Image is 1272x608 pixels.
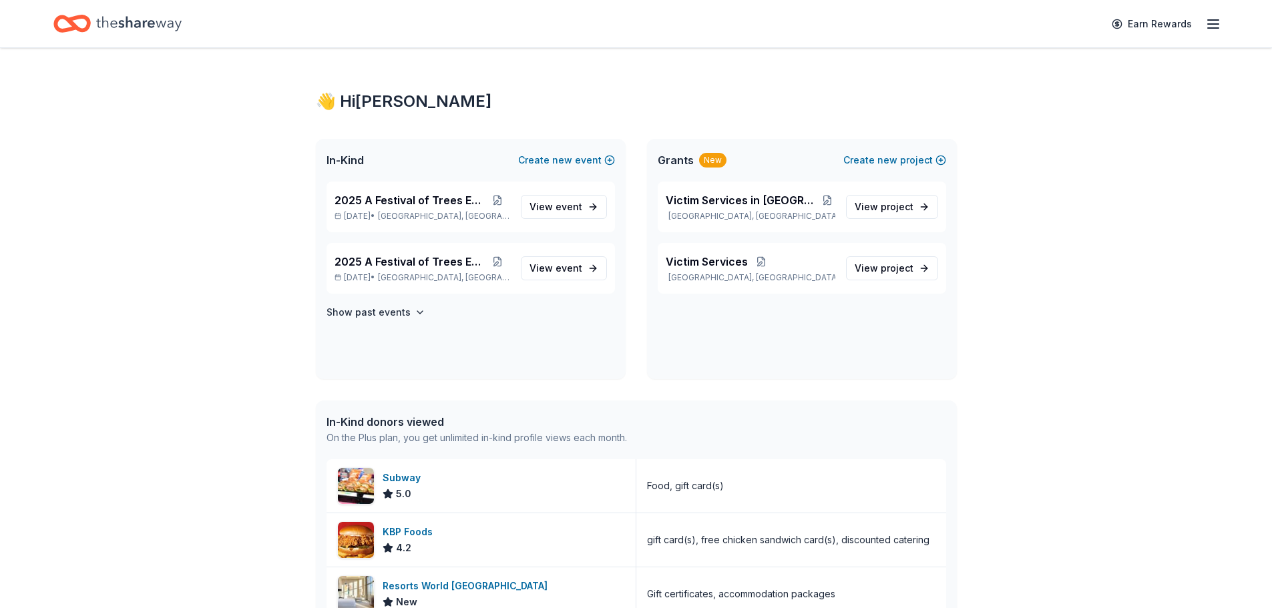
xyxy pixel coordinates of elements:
[327,304,411,320] h4: Show past events
[699,153,726,168] div: New
[556,262,582,274] span: event
[327,304,425,320] button: Show past events
[843,152,946,168] button: Createnewproject
[529,260,582,276] span: View
[316,91,957,112] div: 👋 Hi [PERSON_NAME]
[855,199,913,215] span: View
[335,192,485,208] span: 2025 A Festival of Trees Event
[1104,12,1200,36] a: Earn Rewards
[552,152,572,168] span: new
[518,152,615,168] button: Createnewevent
[647,532,929,548] div: gift card(s), free chicken sandwich card(s), discounted catering
[327,152,364,168] span: In-Kind
[556,201,582,212] span: event
[521,256,607,280] a: View event
[666,272,835,283] p: [GEOGRAPHIC_DATA], [GEOGRAPHIC_DATA]
[396,486,411,502] span: 5.0
[335,211,510,222] p: [DATE] •
[396,540,411,556] span: 4.2
[647,478,724,494] div: Food, gift card(s)
[378,211,509,222] span: [GEOGRAPHIC_DATA], [GEOGRAPHIC_DATA]
[327,414,627,430] div: In-Kind donors viewed
[881,262,913,274] span: project
[383,524,438,540] div: KBP Foods
[327,430,627,446] div: On the Plus plan, you get unlimited in-kind profile views each month.
[666,254,748,270] span: Victim Services
[881,201,913,212] span: project
[335,254,485,270] span: 2025 A Festival of Trees Event
[647,586,835,602] div: Gift certificates, accommodation packages
[338,468,374,504] img: Image for Subway
[383,470,426,486] div: Subway
[846,256,938,280] a: View project
[383,578,553,594] div: Resorts World [GEOGRAPHIC_DATA]
[666,192,820,208] span: Victim Services in [GEOGRAPHIC_DATA][US_STATE]
[338,522,374,558] img: Image for KBP Foods
[855,260,913,276] span: View
[666,211,835,222] p: [GEOGRAPHIC_DATA], [GEOGRAPHIC_DATA]
[521,195,607,219] a: View event
[335,272,510,283] p: [DATE] •
[658,152,694,168] span: Grants
[378,272,509,283] span: [GEOGRAPHIC_DATA], [GEOGRAPHIC_DATA]
[529,199,582,215] span: View
[877,152,897,168] span: new
[846,195,938,219] a: View project
[53,8,182,39] a: Home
